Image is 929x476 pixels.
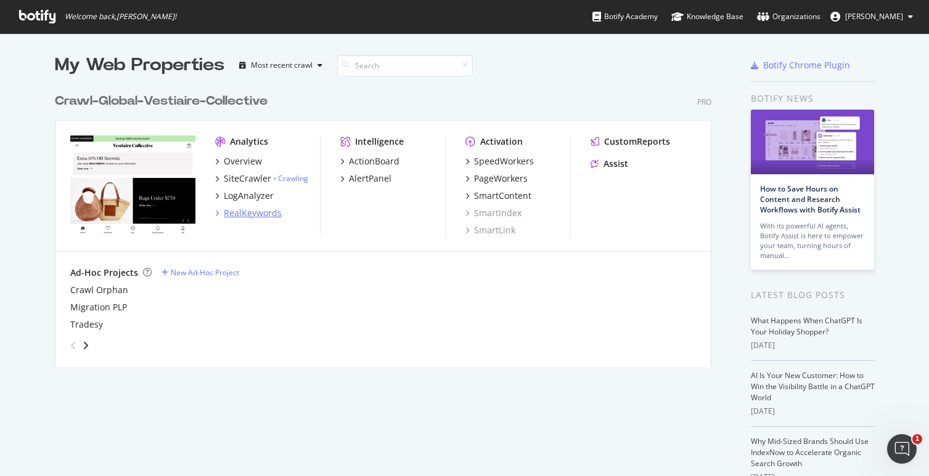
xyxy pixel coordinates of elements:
div: [DATE] [751,340,875,351]
span: Livio ERUTTI [845,11,903,22]
div: Knowledge Base [671,10,743,23]
div: Ad-Hoc Projects [70,267,138,279]
a: ActionBoard [340,155,399,167]
a: SiteCrawler- Crawling [215,172,308,185]
div: Intelligence [355,135,404,148]
a: Crawl-Global-Vestiaire-Collective [55,92,272,110]
div: [DATE] [751,406,875,417]
a: Crawling [278,173,308,184]
a: PageWorkers [465,172,528,185]
img: How to Save Hours on Content and Research Workflows with Botify Assist [751,110,874,174]
div: Crawl-Global-Vestiaire-Collective [55,92,268,110]
div: Latest Blog Posts [751,288,875,302]
a: Overview [215,155,262,167]
div: angle-left [65,336,81,355]
a: AI Is Your New Customer: How to Win the Visibility Battle in a ChatGPT World [751,370,875,403]
a: Why Mid-Sized Brands Should Use IndexNow to Accelerate Organic Search Growth [751,436,869,469]
a: SmartIndex [465,207,522,219]
a: New Ad-Hoc Project [162,267,239,278]
div: Assist [604,158,628,170]
img: vestiairecollective.com [70,135,195,235]
div: Most recent crawl [251,62,313,69]
a: Crawl Orphan [70,284,128,296]
div: SmartContent [474,190,531,202]
div: Botify Academy [592,10,658,23]
iframe: Intercom live chat [887,434,917,464]
a: SmartLink [465,224,515,236]
div: Botify Chrome Plugin [763,59,850,71]
a: Tradesy [70,318,103,331]
div: RealKeywords [224,207,282,219]
div: angle-right [81,339,90,352]
div: grid [55,78,721,367]
div: With its powerful AI agents, Botify Assist is here to empower your team, turning hours of manual… [760,221,865,260]
span: 1 [912,434,922,444]
a: CustomReports [591,135,670,148]
div: Activation [480,135,523,148]
div: Overview [224,155,262,167]
a: LogAnalyzer [215,190,274,202]
div: New Ad-Hoc Project [171,267,239,278]
a: AlertPanel [340,172,391,185]
a: Botify Chrome Plugin [751,59,850,71]
div: Botify news [751,92,875,105]
div: My Web Properties [55,53,224,78]
div: AlertPanel [349,172,391,185]
a: What Happens When ChatGPT Is Your Holiday Shopper? [751,315,862,337]
div: LogAnalyzer [224,190,274,202]
input: Search [337,55,473,76]
span: Welcome back, [PERSON_NAME] ! [65,12,176,22]
a: RealKeywords [215,207,282,219]
div: CustomReports [604,135,670,148]
button: [PERSON_NAME] [821,7,923,26]
div: Organizations [757,10,821,23]
a: Assist [591,158,628,170]
a: How to Save Hours on Content and Research Workflows with Botify Assist [760,184,861,215]
div: Analytics [230,135,268,148]
a: Migration PLP [70,301,127,313]
a: SpeedWorkers [465,155,534,167]
a: SmartContent [465,190,531,202]
div: PageWorkers [474,172,528,185]
div: SiteCrawler [224,172,271,185]
div: Pro [697,97,711,107]
div: - [274,173,308,184]
div: SpeedWorkers [474,155,534,167]
div: ActionBoard [349,155,399,167]
button: Most recent crawl [234,55,327,75]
